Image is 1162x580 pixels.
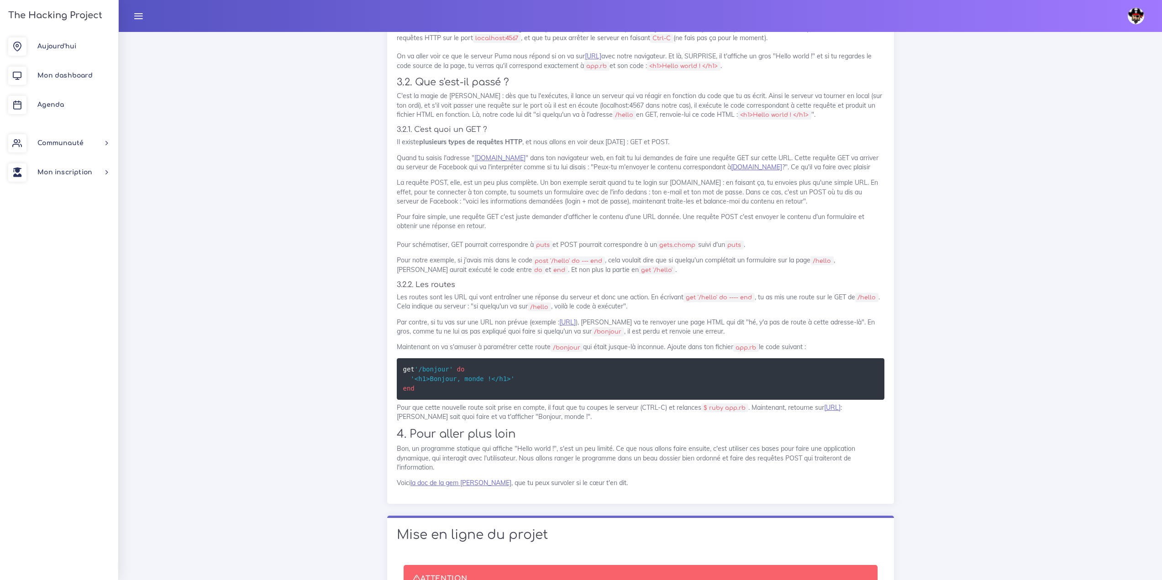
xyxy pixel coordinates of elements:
code: <h1>Hello world ! </h1> [738,110,811,120]
code: <h1>Hello world ! </h1> [647,62,720,71]
p: Quand tu saisis l'adresse " " dans ton navigateur web, en fait tu lui demandes de faire une requê... [397,153,884,172]
code: end [551,266,568,275]
span: do [457,366,465,373]
code: app.rb [584,62,610,71]
a: la doc de la gem [PERSON_NAME] [410,479,511,487]
code: gets.chomp [657,240,698,250]
code: post '/hello' do --- end [532,256,605,266]
p: Pour notre exemple, si j'avais mis dans le code , cela voulait dire que si quelqu'un complétait u... [397,256,884,274]
span: Agenda [37,101,64,108]
code: get '/hello' [639,266,675,275]
code: /hello [528,303,551,312]
code: /hello [613,110,636,120]
span: Communauté [37,140,84,146]
a: [DOMAIN_NAME] [731,163,782,171]
span: Mon inscription [37,169,92,176]
p: La requête POST, elle, est un peu plus complète. Un bon exemple serait quand tu te login sur [DOM... [397,178,884,206]
strong: plusieurs types de requêtes HTTP [419,138,522,146]
code: app.rb [733,343,759,352]
a: [DOMAIN_NAME] [474,154,526,162]
h3: 3.2. Que s'est-il passé ? [397,77,884,88]
p: C'est la magie de [PERSON_NAME] : dès que tu l'exécutes, il lance un serveur qui va réagir en fon... [397,91,884,119]
code: do [532,266,545,275]
a: [URL] [585,52,601,60]
h1: Mise en ligne du projet [397,528,884,543]
code: localhost:4567 [473,34,521,43]
span: '/bonjour' [415,366,453,373]
p: Pour que cette nouvelle route soit prise en compte, il faut que tu coupes le serveur (CTRL-C) et ... [397,403,884,422]
p: Bon, un programme statique qui affiche "Hello world !", s'est un peu limité. Ce que nous allons f... [397,444,884,472]
code: /bonjour [592,327,624,336]
code: puts [725,240,744,250]
p: Par contre, si tu vas sur une URL non prévue (exemple : ), [PERSON_NAME] va te renvoyer une page ... [397,318,884,336]
code: Ctrl-C [650,34,673,43]
p: Il existe , et nous allons en voir deux [DATE] : GET et POST. [397,137,884,146]
a: [URL] [824,403,841,412]
p: Voici , que tu peux survoler si le cœur t'en dit. [397,478,884,487]
p: Prends le temps de le lire 2 secondes. En gros, ce qu'il faut comprendre c'est qu'il te dit "j'ai... [397,24,884,70]
p: Les routes sont les URL qui vont entraîner une réponse du serveur et donc une action. En écrivant... [397,293,884,311]
code: puts [534,240,552,250]
code: get [403,364,515,393]
span: '<h1>Bonjour, monde !</h1>' [410,375,515,382]
span: Mon dashboard [37,72,93,79]
code: /hello [855,293,878,302]
img: avatar [1128,8,1144,24]
p: Maintenant on va s'amuser à paramétrer cette route qui était jusque-là inconnue. Ajoute dans ton ... [397,342,884,351]
a: [URL] [559,318,576,326]
code: get '/hello' do ---- end [684,293,755,302]
span: Aujourd'hui [37,43,76,50]
h3: The Hacking Project [5,10,102,21]
code: $ ruby app.rb [701,403,748,413]
h5: 3.2.2. Les routes [397,281,884,289]
span: end [403,385,415,392]
code: /bonjour [551,343,583,352]
h5: 3.2.1. C'est quoi un GET ? [397,125,884,134]
code: /hello [810,256,834,266]
h2: 4. Pour aller plus loin [397,428,884,441]
p: Pour faire simple, une requête GET c'est juste demander d'afficher le contenu d'une URL donnée. U... [397,212,884,249]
